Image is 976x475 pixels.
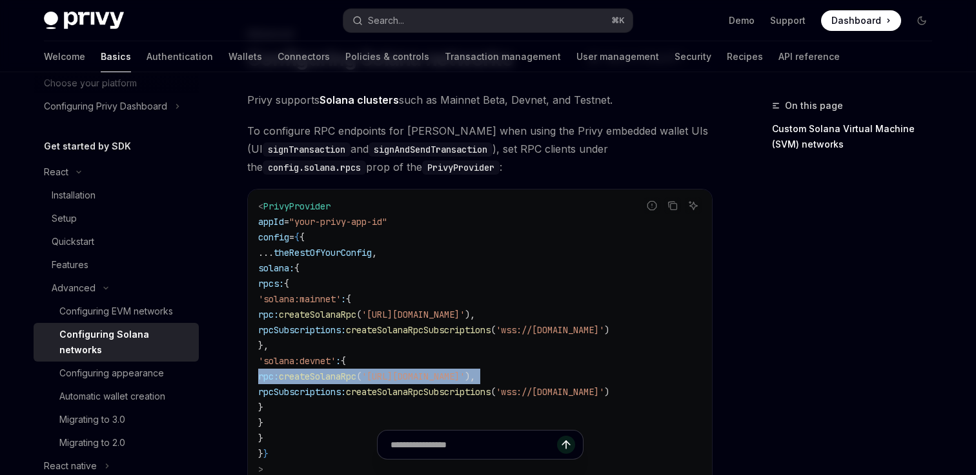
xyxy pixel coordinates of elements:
[263,142,351,157] code: signTransaction
[258,386,346,398] span: rpcSubscriptions:
[341,355,346,367] span: {
[263,160,366,175] code: config.solana.rpcs
[44,164,68,180] div: React
[611,15,625,26] span: ⌘ K
[258,417,263,429] span: }
[34,160,199,184] button: Toggle React section
[604,324,609,336] span: )
[372,247,377,258] span: ,
[445,41,561,72] a: Transaction management
[361,371,465,382] span: '[URL][DOMAIN_NAME]'
[52,234,94,249] div: Quickstart
[343,9,633,32] button: Open search
[59,327,191,358] div: Configuring Solana networks
[491,386,496,398] span: (
[258,402,263,413] span: }
[289,216,387,228] span: "your-privy-app-id"
[346,386,491,398] span: createSolanaRpcSubscriptions
[284,278,289,289] span: {
[34,230,199,253] a: Quickstart
[258,231,289,243] span: config
[44,41,85,72] a: Welcome
[727,41,763,72] a: Recipes
[300,231,305,243] span: {
[496,324,604,336] span: 'wss://[DOMAIN_NAME]'
[557,436,575,454] button: Send message
[101,41,131,72] a: Basics
[336,355,341,367] span: :
[258,371,279,382] span: rpc:
[258,293,341,305] span: 'solana:mainnet'
[491,324,496,336] span: (
[247,91,713,109] span: Privy supports such as Mainnet Beta, Devnet, and Testnet.
[821,10,901,31] a: Dashboard
[279,309,356,320] span: createSolanaRpc
[34,276,199,300] button: Toggle Advanced section
[284,216,289,228] span: =
[263,200,330,212] span: PrivyProvider
[34,323,199,362] a: Configuring Solana networks
[59,412,125,427] div: Migrating to 3.0
[258,216,284,228] span: appId
[258,278,284,289] span: rpcs:
[44,458,97,474] div: React native
[44,99,167,114] div: Configuring Privy Dashboard
[34,207,199,230] a: Setup
[785,98,843,113] span: On this page
[346,324,491,336] span: createSolanaRpcSubscriptions
[346,293,351,305] span: {
[52,257,88,273] div: Features
[258,355,336,367] span: 'solana:devnet'
[59,304,173,319] div: Configuring EVM networks
[294,231,300,243] span: {
[258,309,279,320] span: rpc:
[685,197,702,214] button: Ask AI
[34,431,199,454] a: Migrating to 2.0
[59,365,164,381] div: Configuring appearance
[34,300,199,323] a: Configuring EVM networks
[34,362,199,385] a: Configuring appearance
[356,309,361,320] span: (
[34,253,199,276] a: Features
[391,431,557,459] input: Ask a question...
[258,200,263,212] span: <
[675,41,711,72] a: Security
[59,435,125,451] div: Migrating to 2.0
[320,93,399,107] a: Solana clusters
[147,41,213,72] a: Authentication
[52,188,96,203] div: Installation
[576,41,659,72] a: User management
[831,14,881,27] span: Dashboard
[44,12,124,30] img: dark logo
[258,247,274,258] span: ...
[274,247,372,258] span: theRestOfYourConfig
[341,293,346,305] span: :
[34,385,199,408] a: Automatic wallet creation
[770,14,806,27] a: Support
[729,14,755,27] a: Demo
[34,408,199,431] a: Migrating to 3.0
[34,95,199,118] button: Toggle Configuring Privy Dashboard section
[34,184,199,207] a: Installation
[465,309,475,320] span: ),
[664,197,681,214] button: Copy the contents from the code block
[778,41,840,72] a: API reference
[496,386,604,398] span: 'wss://[DOMAIN_NAME]'
[911,10,932,31] button: Toggle dark mode
[59,389,165,404] div: Automatic wallet creation
[289,231,294,243] span: =
[345,41,429,72] a: Policies & controls
[279,371,356,382] span: createSolanaRpc
[44,139,131,154] h5: Get started by SDK
[604,386,609,398] span: )
[258,324,346,336] span: rpcSubscriptions:
[247,122,713,176] span: To configure RPC endpoints for [PERSON_NAME] when using the Privy embedded wallet UIs (UI and ), ...
[368,13,404,28] div: Search...
[361,309,465,320] span: '[URL][DOMAIN_NAME]'
[465,371,475,382] span: ),
[258,340,269,351] span: },
[369,142,493,157] code: signAndSendTransaction
[772,119,942,155] a: Custom Solana Virtual Machine (SVM) networks
[644,197,660,214] button: Report incorrect code
[278,41,330,72] a: Connectors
